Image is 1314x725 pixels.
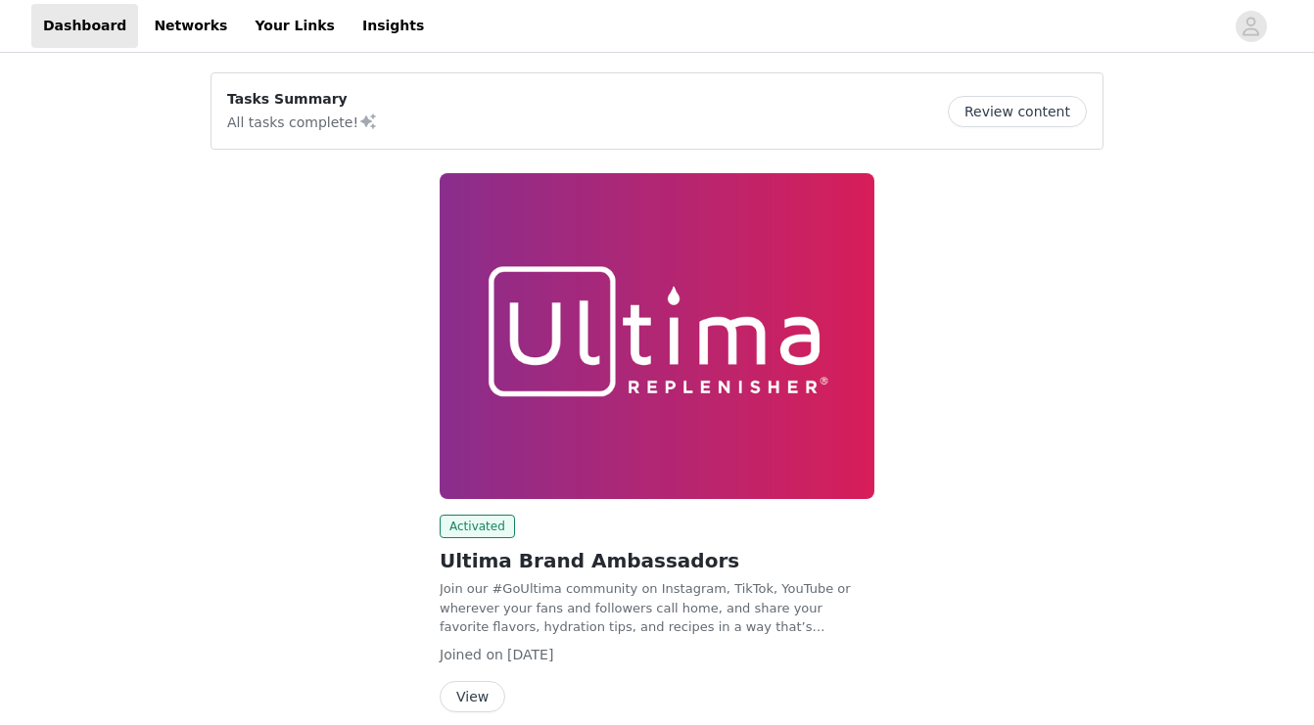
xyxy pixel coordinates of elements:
[440,173,874,499] img: Ultima Replenisher
[227,89,378,110] p: Tasks Summary
[440,681,505,712] button: View
[142,4,239,48] a: Networks
[243,4,347,48] a: Your Links
[440,515,515,538] span: Activated
[351,4,436,48] a: Insights
[440,647,503,662] span: Joined on
[1242,11,1260,42] div: avatar
[440,546,874,575] h2: Ultima Brand Ambassadors
[507,647,553,662] span: [DATE]
[440,579,874,637] p: Join our #GoUltima community on Instagram, TikTok, YouTube or wherever your fans and followers ca...
[440,690,505,704] a: View
[948,96,1087,127] button: Review content
[227,110,378,133] p: All tasks complete!
[31,4,138,48] a: Dashboard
